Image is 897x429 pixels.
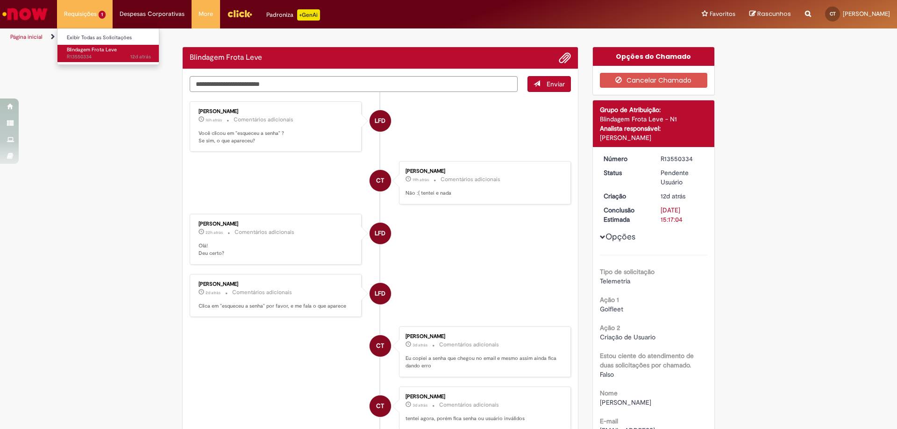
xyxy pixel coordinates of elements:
[661,168,704,187] div: Pendente Usuário
[406,415,561,422] p: tentei agora, porém fica senha ou usuário inválidos
[710,9,735,19] span: Favoritos
[235,228,294,236] small: Comentários adicionais
[370,223,391,244] div: Leticia Ferreira Dantas De Almeida
[67,46,117,53] span: Blindagem Frota Leve
[199,281,354,287] div: [PERSON_NAME]
[206,117,222,123] time: 30/09/2025 16:27:05
[406,394,561,400] div: [PERSON_NAME]
[57,33,160,43] a: Exibir Todas as Solicitações
[375,282,385,305] span: LFD
[64,9,97,19] span: Requisições
[597,205,654,224] dt: Conclusão Estimada
[441,176,500,183] small: Comentários adicionais
[439,341,499,349] small: Comentários adicionais
[297,9,320,21] p: +GenAi
[190,76,518,92] textarea: Digite sua mensagem aqui...
[527,76,571,92] button: Enviar
[406,334,561,339] div: [PERSON_NAME]
[600,370,614,379] span: Falso
[370,335,391,357] div: Camila De Melo Torres
[1,5,49,23] img: ServiceNow
[370,395,391,417] div: Camila De Melo Torres
[376,395,384,417] span: CT
[370,170,391,191] div: Camila De Melo Torres
[413,342,427,348] time: 29/09/2025 08:30:09
[406,355,561,369] p: Eu copiei a senha que chegou no email e mesmo assim ainda fica dando erro
[199,221,354,227] div: [PERSON_NAME]
[600,277,630,285] span: Telemetria
[661,205,704,224] div: [DATE] 15:17:04
[547,80,565,88] span: Enviar
[413,177,429,183] time: 30/09/2025 14:00:52
[10,33,43,41] a: Página inicial
[600,352,694,369] b: Estou ciente do atendimento de duas solicitações por chamado.
[600,295,619,304] b: Ação 1
[206,117,222,123] span: 16h atrás
[661,154,704,163] div: R13550334
[600,124,708,133] div: Analista responsável:
[757,9,791,18] span: Rascunhos
[597,191,654,201] dt: Criação
[749,10,791,19] a: Rascunhos
[413,342,427,348] span: 3d atrás
[830,11,836,17] span: CT
[376,335,384,357] span: CT
[559,52,571,64] button: Adicionar anexos
[199,302,354,310] p: Clica em "esqueceu a senha" por favor, e me fala o que aparece
[600,389,618,397] b: Nome
[600,305,623,313] span: Golfleet
[439,401,499,409] small: Comentários adicionais
[120,9,185,19] span: Despesas Corporativas
[593,47,715,66] div: Opções do Chamado
[600,114,708,124] div: Blindagem Frota Leve - N1
[206,230,223,235] time: 30/09/2025 11:00:11
[199,9,213,19] span: More
[661,192,685,200] span: 12d atrás
[376,169,384,192] span: CT
[227,7,252,21] img: click_logo_yellow_360x200.png
[232,288,292,296] small: Comentários adicionais
[206,290,221,295] span: 2d atrás
[413,402,427,408] time: 29/09/2025 08:29:20
[7,28,591,46] ul: Trilhas de página
[413,402,427,408] span: 3d atrás
[600,267,655,276] b: Tipo de solicitação
[375,110,385,132] span: LFD
[375,222,385,245] span: LFD
[57,28,159,65] ul: Requisições
[130,53,151,60] span: 12d atrás
[266,9,320,21] div: Padroniza
[199,130,354,144] p: Você clicou em "esqueceu a senha" ? Se sim, o que apareceu?
[67,53,151,61] span: R13550334
[600,333,655,341] span: Criação de Usuario
[206,290,221,295] time: 29/09/2025 09:18:28
[370,283,391,304] div: Leticia Ferreira Dantas De Almeida
[413,177,429,183] span: 19h atrás
[406,169,561,174] div: [PERSON_NAME]
[99,11,106,19] span: 1
[600,324,620,332] b: Ação 2
[600,73,708,88] button: Cancelar Chamado
[843,10,890,18] span: [PERSON_NAME]
[661,192,685,200] time: 19/09/2025 11:54:06
[199,109,354,114] div: [PERSON_NAME]
[600,105,708,114] div: Grupo de Atribuição:
[597,154,654,163] dt: Número
[199,242,354,257] p: Olá! Deu certo?
[600,133,708,142] div: [PERSON_NAME]
[206,230,223,235] span: 22h atrás
[234,116,293,124] small: Comentários adicionais
[57,45,160,62] a: Aberto R13550334 : Blindagem Frota Leve
[370,110,391,132] div: Leticia Ferreira Dantas De Almeida
[661,191,704,201] div: 19/09/2025 11:54:06
[406,190,561,197] p: Não :( tentei e nada
[600,398,651,407] span: [PERSON_NAME]
[190,54,262,62] h2: Blindagem Frota Leve Histórico de tíquete
[600,417,618,425] b: E-mail
[597,168,654,177] dt: Status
